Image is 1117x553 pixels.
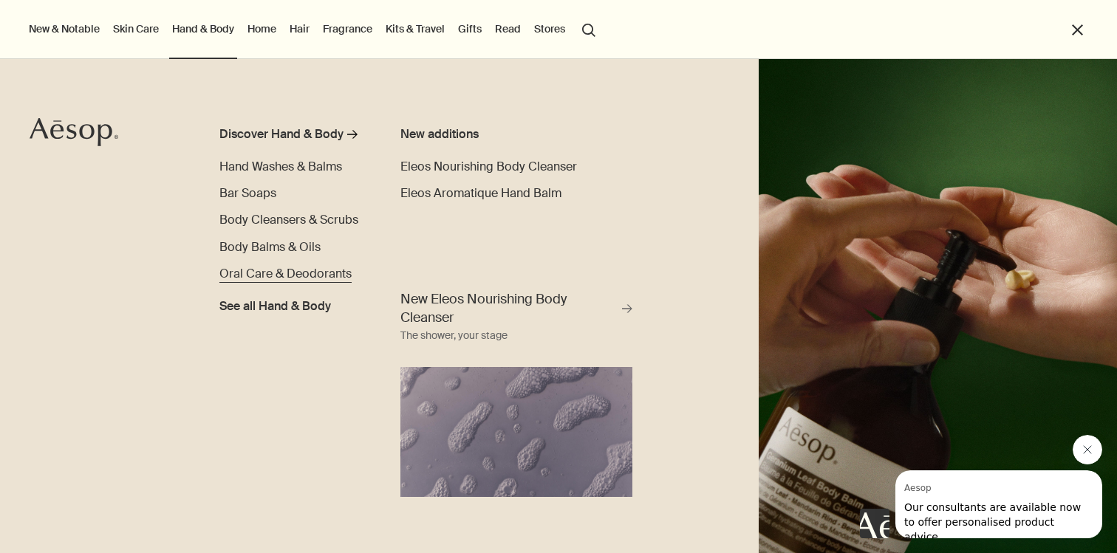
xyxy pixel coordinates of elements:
[287,19,312,38] a: Hair
[895,470,1102,538] iframe: Message from Aesop
[219,158,342,176] a: Hand Washes & Balms
[219,185,276,202] a: Bar Soaps
[219,265,352,283] a: Oral Care & Deodorants
[320,19,375,38] a: Fragrance
[397,286,636,498] a: New Eleos Nourishing Body Cleanser The shower, your stageBody cleanser foam in purple background
[400,327,508,345] div: The shower, your stage
[169,19,237,38] a: Hand & Body
[219,126,366,149] a: Discover Hand & Body
[26,19,103,38] button: New & Notable
[219,239,321,255] span: Body Balms & Oils
[9,31,185,72] span: Our consultants are available now to offer personalised product advice.
[219,126,344,143] div: Discover Hand & Body
[400,185,561,202] a: Eleos Aromatique Hand Balm
[219,298,331,315] span: See all Hand & Body
[383,19,448,38] a: Kits & Travel
[219,238,321,256] a: Body Balms & Oils
[219,159,342,174] span: Hand Washes & Balms
[400,158,577,176] a: Eleos Nourishing Body Cleanser
[860,509,889,538] iframe: no content
[759,59,1117,553] img: A hand holding the pump dispensing Geranium Leaf Body Balm on to hand.
[1073,435,1102,464] iframe: Close message from Aesop
[219,185,276,201] span: Bar Soaps
[400,159,577,174] span: Eleos Nourishing Body Cleanser
[30,117,118,147] svg: Aesop
[219,211,358,229] a: Body Cleansers & Scrubs
[492,19,524,38] a: Read
[400,185,561,201] span: Eleos Aromatique Hand Balm
[245,19,279,38] a: Home
[455,19,485,38] a: Gifts
[860,435,1102,538] div: Aesop says "Our consultants are available now to offer personalised product advice.". Open messag...
[575,15,602,43] button: Open search
[110,19,162,38] a: Skin Care
[1069,21,1086,38] button: Close the Menu
[531,19,568,38] button: Stores
[219,292,331,315] a: See all Hand & Body
[26,114,122,154] a: Aesop
[400,290,618,327] span: New Eleos Nourishing Body Cleanser
[400,126,580,143] div: New additions
[219,266,352,281] span: Oral Care & Deodorants
[219,212,358,227] span: Body Cleansers & Scrubs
